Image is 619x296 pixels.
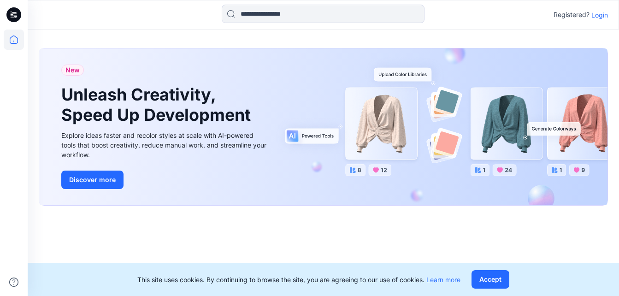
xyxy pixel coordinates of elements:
[591,10,608,20] p: Login
[61,85,255,124] h1: Unleash Creativity, Speed Up Development
[426,276,460,284] a: Learn more
[65,65,80,76] span: New
[472,270,509,289] button: Accept
[61,171,124,189] button: Discover more
[61,130,269,160] div: Explore ideas faster and recolor styles at scale with AI-powered tools that boost creativity, red...
[554,9,590,20] p: Registered?
[61,171,269,189] a: Discover more
[137,275,460,284] p: This site uses cookies. By continuing to browse the site, you are agreeing to our use of cookies.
